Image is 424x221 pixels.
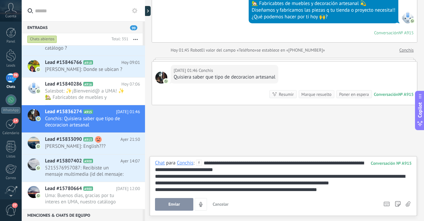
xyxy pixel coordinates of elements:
div: Menciones & Chats de equipo [22,209,143,221]
span: Conchis: Quisiera saber que tipo de decoracion artesanal [45,115,127,128]
span: Hoy 07:06 [121,81,140,88]
div: Marque resuelto [301,91,331,98]
span: Lead #15780664 [45,185,82,192]
img: com.amocrm.amocrmwa.svg [36,193,41,198]
div: WhatsApp [1,107,20,113]
div: Conversación [374,30,399,36]
span: Salesbot: ✨¡Bienvenid@ a UMA! ✨ 🏡 Fabricabtes de muebles y decoración artesanal 💫 Diseñamos y fab... [45,88,127,101]
img: com.amocrm.amocrmwa.svg [36,67,41,72]
div: Hoy 01:45 [171,47,190,54]
span: Enviar [168,202,180,207]
span: 5215576957087: Recibiste un mensaje multimedia (id del mensaje: 3A8ECEBA65A74A0F37A4). Espera a q... [45,165,127,177]
span: A913 [83,137,93,141]
span: Ayer 14:07 [120,158,140,164]
span: A900 [83,186,93,191]
span: [PERSON_NAME]: Donde se ubican ? [45,66,127,73]
a: Lead #15807402 A908 Ayer 14:07 5215576957087: Recibiste un mensaje multimedia (id del mensaje: 3A... [22,154,145,182]
a: Lead #15840286 A916 Hoy 07:06 Salesbot: ✨¡Bienvenid@ a UMA! ✨ 🏡 Fabricabtes de muebles y decoraci... [22,78,145,105]
a: Conchis [399,47,414,54]
span: A916 [83,82,93,86]
div: Leads [1,64,21,68]
div: ¿Qué podemos hacer por ti hoy 🙌? [252,14,395,20]
span: 99 [130,25,137,30]
img: com.amocrm.amocrmwa.svg [36,166,41,170]
img: com.amocrm.amocrmwa.svg [36,144,41,149]
a: Lead #15846766 A918 Hoy 09:01 [PERSON_NAME]: Donde se ubican ? [22,56,145,77]
span: 27 [12,203,18,208]
div: Chats abiertos [27,35,57,43]
div: [DATE] 01:46 [174,67,199,74]
div: Resumir [279,91,294,98]
div: Total: 351 [109,36,128,43]
span: Lead #15833090 [45,136,82,143]
img: com.amocrm.amocrmwa.svg [36,89,41,94]
span: 14 [13,118,18,123]
div: Mostrar [144,6,151,16]
span: Copilot [417,103,423,118]
div: № A915 [399,30,414,36]
span: El valor del campo «Teléfono» [201,47,257,54]
button: Enviar [155,198,193,211]
button: Cancelar [210,198,231,211]
span: se establece en «[PHONE_NUMBER]» [257,47,325,54]
div: Panel [1,40,21,44]
span: [DATE] 01:46 [116,109,140,115]
a: Lead #15833090 A913 Ayer 21:50 [PERSON_NAME]: English??? [22,133,145,154]
span: Lead #15807402 [45,158,82,164]
div: Diseñamos y fabricamos las piezas q tu tienda o proyecto necesita!! [252,7,395,14]
div: Quisiera saber que tipo de decoracion artesanal [174,74,275,81]
div: Poner en espera [339,91,369,98]
img: com.amocrm.amocrmwa.svg [164,79,168,84]
div: Chats [1,85,21,89]
span: para [166,160,175,166]
div: Entradas [22,21,143,33]
span: [PERSON_NAME]: English??? [45,143,127,149]
img: com.amocrm.amocrmwa.svg [410,19,415,23]
div: Listas [1,154,21,159]
span: Uma: Buenos dias, gracias por tu interes en UMA, nuestro catálogo refleja principalmente el stock... [45,192,127,205]
a: Lead #15780664 A900 [DATE] 12:00 Uma: Buenos dias, gracias por tu interes en UMA, nuestro catálog... [22,182,145,209]
span: Hoy 09:01 [121,59,140,66]
div: № A915 [398,92,414,97]
span: Lead #15846766 [45,59,82,66]
a: Lead #15836274 A915 [DATE] 01:46 Conchis: Quisiera saber que tipo de decoracion artesanal [22,105,145,132]
div: Conversación [374,92,398,97]
div: Correo [1,176,21,180]
span: Conchis [199,67,213,74]
span: Cancelar [213,201,229,207]
span: : [193,160,194,166]
span: Conchis [155,72,167,84]
span: A908 [83,159,93,163]
div: Calendario [1,131,21,135]
span: Lead #15836274 [45,109,82,115]
span: Lead #15840286 [45,81,82,88]
span: A915 [83,110,93,114]
span: Cuenta [5,14,16,19]
span: 99 [13,73,18,78]
div: 915 [371,160,412,166]
span: Robot [190,47,201,53]
span: WhatsApp Lite [402,11,414,23]
span: A918 [83,60,93,65]
span: [DATE] 12:00 [116,185,140,192]
div: 🏡 Fabricabtes de muebles y decoración artesanal 💫 [252,0,395,7]
img: com.amocrm.amocrmwa.svg [36,116,41,121]
span: Ayer 21:50 [120,136,140,143]
div: Conchis [177,160,193,166]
